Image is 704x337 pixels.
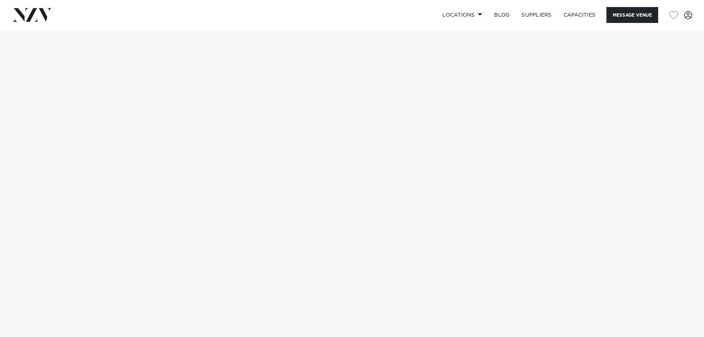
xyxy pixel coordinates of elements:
button: Message Venue [606,7,658,23]
a: SUPPLIERS [516,7,557,23]
a: Capacities [558,7,602,23]
img: nzv-logo.png [12,8,52,21]
a: Locations [436,7,488,23]
a: BLOG [488,7,516,23]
